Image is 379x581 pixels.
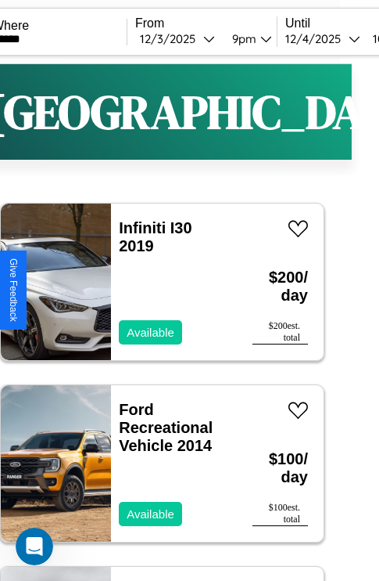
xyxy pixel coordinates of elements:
label: From [135,16,277,31]
div: 9pm [224,31,260,46]
h3: $ 100 / day [252,435,308,502]
p: Available [127,503,174,525]
a: Infiniti I30 2019 [119,219,191,254]
iframe: Intercom live chat [16,528,53,565]
h3: $ 200 / day [252,253,308,320]
button: 12/3/2025 [135,31,220,47]
div: Give Feedback [8,258,19,322]
button: 9pm [220,31,277,47]
p: Available [127,322,174,343]
div: 12 / 3 / 2025 [140,31,203,46]
div: $ 100 est. total [252,502,308,526]
div: 12 / 4 / 2025 [285,31,349,46]
div: $ 200 est. total [252,320,308,345]
a: Ford Recreational Vehicle 2014 [119,401,213,454]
